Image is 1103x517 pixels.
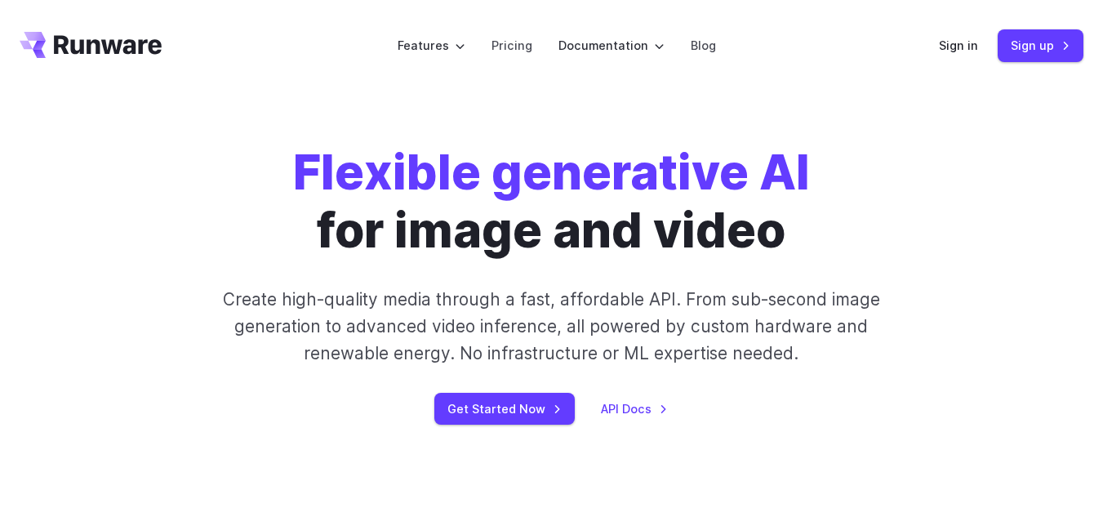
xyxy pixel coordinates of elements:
[998,29,1083,61] a: Sign up
[20,32,162,58] a: Go to /
[691,36,716,55] a: Blog
[491,36,532,55] a: Pricing
[601,399,668,418] a: API Docs
[293,143,810,201] strong: Flexible generative AI
[293,144,810,260] h1: for image and video
[434,393,575,425] a: Get Started Now
[939,36,978,55] a: Sign in
[211,286,892,368] p: Create high-quality media through a fast, affordable API. From sub-second image generation to adv...
[398,36,465,55] label: Features
[558,36,665,55] label: Documentation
